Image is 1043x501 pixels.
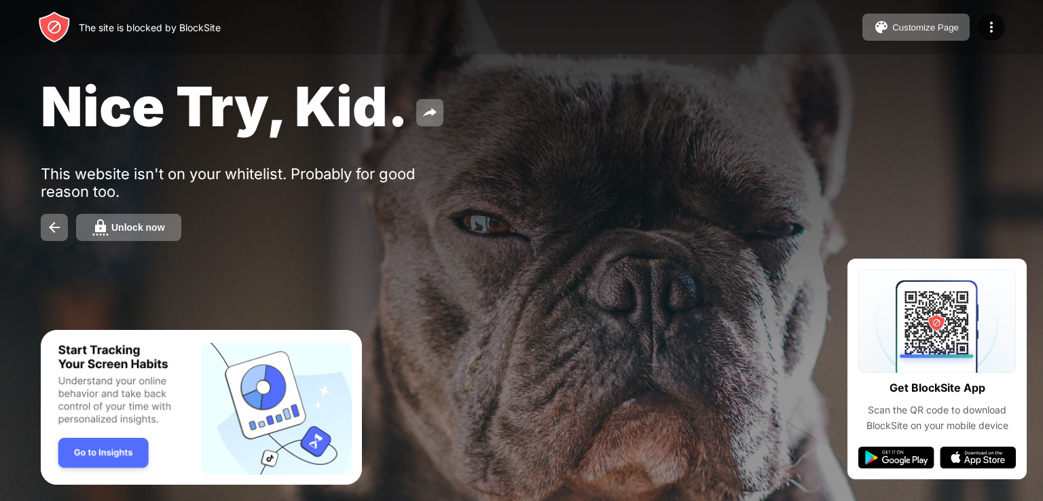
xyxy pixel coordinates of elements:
div: Get BlockSite App [890,378,985,398]
img: share.svg [422,105,438,121]
button: Unlock now [76,214,181,241]
img: app-store.svg [940,447,1016,468]
img: google-play.svg [858,447,934,468]
img: qrcode.svg [858,270,1016,373]
div: This website isn't on your whitelist. Probably for good reason too. [41,165,460,200]
img: header-logo.svg [38,11,71,43]
img: pallet.svg [873,19,890,35]
div: Scan the QR code to download BlockSite on your mobile device [858,403,1016,433]
span: Nice Try, Kid. [41,73,408,139]
img: back.svg [46,219,62,236]
iframe: Banner [41,330,362,485]
div: The site is blocked by BlockSite [79,22,221,33]
button: Customize Page [862,14,970,41]
img: password.svg [92,219,109,236]
div: Unlock now [111,222,165,233]
img: menu-icon.svg [983,19,1000,35]
div: Customize Page [892,22,959,33]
